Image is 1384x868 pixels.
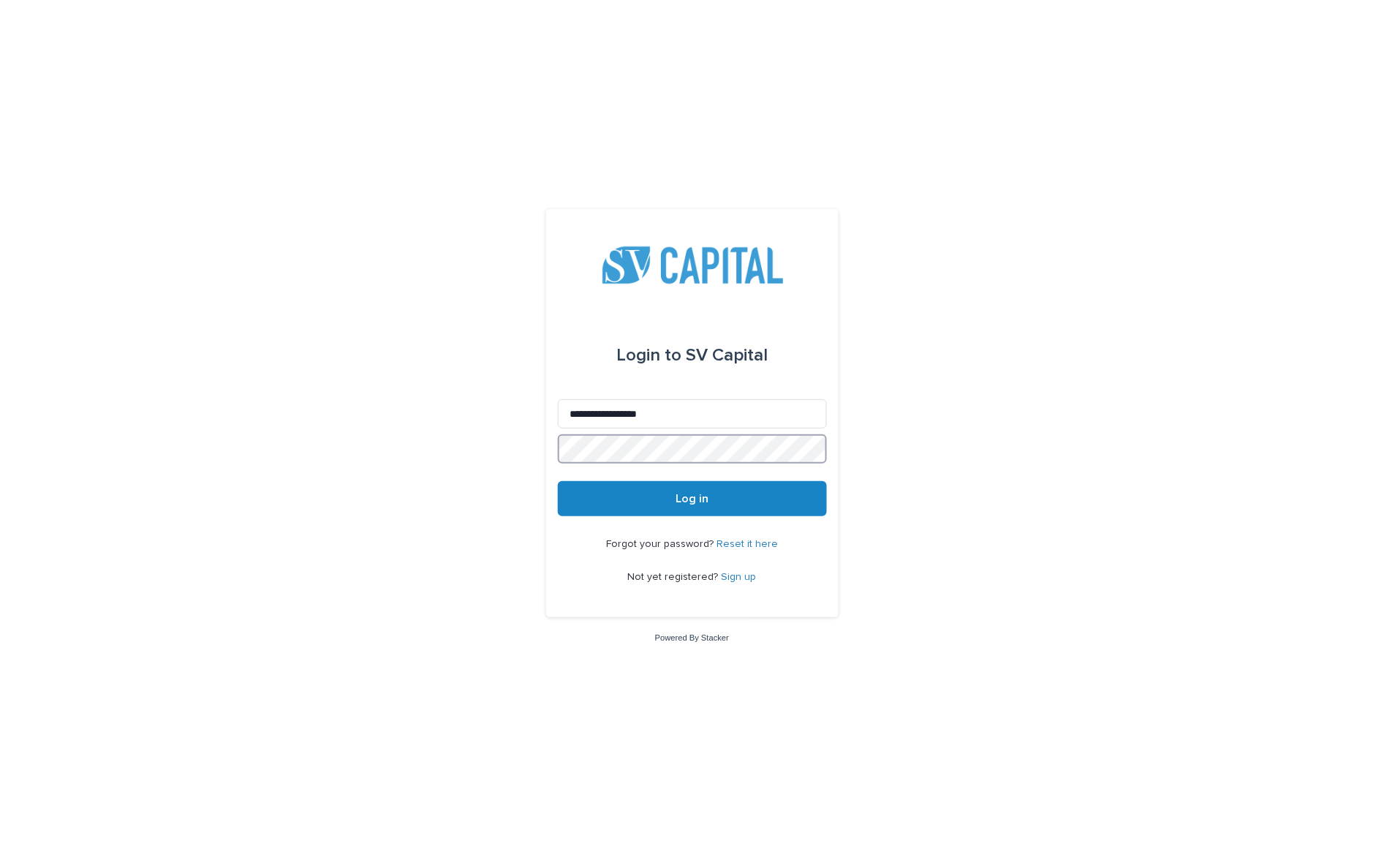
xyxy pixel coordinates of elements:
[606,539,716,549] span: Forgot your password?
[722,572,757,582] a: Sign up
[628,572,722,582] span: Not yet registered?
[716,539,778,549] a: Reset it here
[676,493,708,505] span: Log in
[558,481,827,516] button: Log in
[616,335,768,376] div: SV Capital
[594,244,791,288] img: 7GBemjmsTGuK26vfOY7r
[655,633,729,642] a: Powered By Stacker
[616,347,681,364] span: Login to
